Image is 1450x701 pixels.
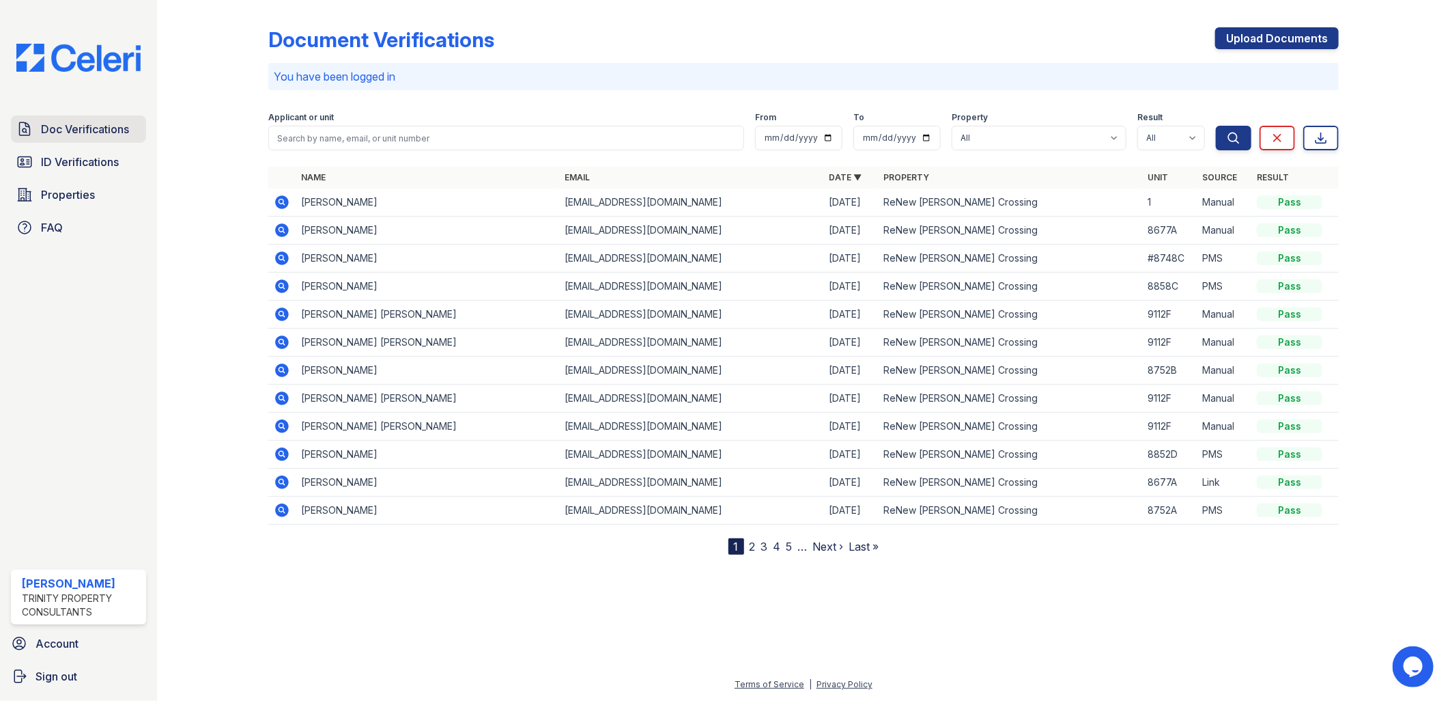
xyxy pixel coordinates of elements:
div: Pass [1257,279,1322,293]
td: Manual [1197,385,1251,413]
td: ReNew [PERSON_NAME] Crossing [878,357,1142,385]
a: Terms of Service [735,679,804,689]
span: Doc Verifications [41,121,129,137]
td: 9112F [1142,413,1197,441]
a: Sign out [5,663,152,690]
span: ID Verifications [41,154,119,170]
td: [EMAIL_ADDRESS][DOMAIN_NAME] [560,469,824,497]
td: [PERSON_NAME] [296,441,560,469]
td: [PERSON_NAME] [296,469,560,497]
iframe: chat widget [1393,646,1436,687]
td: [EMAIL_ADDRESS][DOMAIN_NAME] [560,273,824,301]
td: [EMAIL_ADDRESS][DOMAIN_NAME] [560,217,824,245]
div: | [809,679,812,689]
td: [PERSON_NAME] [296,189,560,217]
a: Last » [849,540,879,553]
div: Pass [1257,504,1322,517]
td: [DATE] [823,217,878,245]
td: ReNew [PERSON_NAME] Crossing [878,245,1142,273]
td: #8748C [1142,245,1197,273]
td: PMS [1197,245,1251,273]
a: FAQ [11,214,146,241]
td: ReNew [PERSON_NAME] Crossing [878,301,1142,329]
td: 8858C [1142,273,1197,301]
label: Property [952,112,988,123]
td: Manual [1197,357,1251,385]
a: ID Verifications [11,148,146,176]
a: Name [301,172,326,182]
td: ReNew [PERSON_NAME] Crossing [878,273,1142,301]
td: [PERSON_NAME] [PERSON_NAME] [296,301,560,329]
td: PMS [1197,441,1251,469]
div: Pass [1257,307,1322,321]
td: [DATE] [823,413,878,441]
td: ReNew [PERSON_NAME] Crossing [878,189,1142,217]
td: [EMAIL_ADDRESS][DOMAIN_NAME] [560,301,824,329]
td: 1 [1142,189,1197,217]
td: 8852D [1142,441,1197,469]
img: CE_Logo_Blue-a8612792a0a2168367f1c8372b55b34899dd931a85d93a1a3d3e32e68fde9ad4.png [5,44,152,72]
td: [EMAIL_ADDRESS][DOMAIN_NAME] [560,385,824,413]
span: Sign out [35,668,77,685]
div: Pass [1257,391,1322,405]
td: [DATE] [823,189,878,217]
a: Account [5,630,152,657]
td: [EMAIL_ADDRESS][DOMAIN_NAME] [560,357,824,385]
a: Doc Verifications [11,115,146,143]
td: ReNew [PERSON_NAME] Crossing [878,497,1142,525]
td: [PERSON_NAME] [PERSON_NAME] [296,329,560,357]
span: … [798,538,808,555]
td: Manual [1197,301,1251,329]
span: FAQ [41,219,63,236]
td: ReNew [PERSON_NAME] Crossing [878,385,1142,413]
td: [EMAIL_ADDRESS][DOMAIN_NAME] [560,189,824,217]
div: Pass [1257,251,1322,265]
label: Applicant or unit [268,112,334,123]
td: [DATE] [823,245,878,273]
td: [EMAIL_ADDRESS][DOMAIN_NAME] [560,329,824,357]
td: Manual [1197,413,1251,441]
td: 8752B [1142,357,1197,385]
div: Pass [1257,223,1322,237]
a: 3 [761,540,768,553]
td: Manual [1197,217,1251,245]
span: Properties [41,187,95,203]
td: [EMAIL_ADDRESS][DOMAIN_NAME] [560,245,824,273]
td: [EMAIL_ADDRESS][DOMAIN_NAME] [560,413,824,441]
div: Pass [1257,335,1322,349]
td: [DATE] [823,273,878,301]
span: Account [35,635,79,652]
a: Source [1202,172,1237,182]
td: ReNew [PERSON_NAME] Crossing [878,413,1142,441]
td: [EMAIL_ADDRESS][DOMAIN_NAME] [560,497,824,525]
div: Pass [1257,476,1322,489]
td: [PERSON_NAME] [296,217,560,245]
a: Property [883,172,929,182]
td: Link [1197,469,1251,497]
a: Date ▼ [829,172,862,182]
div: Pass [1257,195,1322,209]
td: [DATE] [823,497,878,525]
a: Properties [11,181,146,208]
label: Result [1137,112,1163,123]
td: 9112F [1142,329,1197,357]
div: [PERSON_NAME] [22,575,141,592]
div: Pass [1257,363,1322,377]
td: 9112F [1142,385,1197,413]
td: [PERSON_NAME] [296,357,560,385]
td: PMS [1197,273,1251,301]
a: Next › [813,540,844,553]
div: Document Verifications [268,27,494,52]
td: [PERSON_NAME] [PERSON_NAME] [296,385,560,413]
td: [DATE] [823,441,878,469]
td: ReNew [PERSON_NAME] Crossing [878,441,1142,469]
td: [EMAIL_ADDRESS][DOMAIN_NAME] [560,441,824,469]
input: Search by name, email, or unit number [268,126,745,150]
div: 1 [728,538,744,555]
a: Email [565,172,591,182]
a: Privacy Policy [816,679,872,689]
p: You have been logged in [274,68,1334,85]
a: 5 [786,540,793,553]
td: PMS [1197,497,1251,525]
